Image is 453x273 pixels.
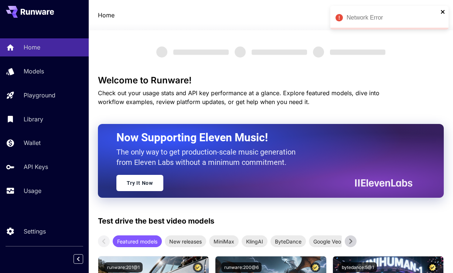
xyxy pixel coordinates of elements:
nav: breadcrumb [98,11,115,20]
p: Library [24,115,43,124]
p: Models [24,67,44,76]
span: Featured models [113,238,162,245]
p: The only way to get production-scale music generation from Eleven Labs without a minimum commitment. [116,147,301,167]
div: Collapse sidebar [79,252,89,266]
button: close [440,9,446,15]
p: API Keys [24,162,48,171]
button: Certified Model – Vetted for best performance and includes a commercial license. [428,262,437,272]
div: MiniMax [209,235,239,247]
div: ByteDance [270,235,306,247]
p: Settings [24,227,46,236]
p: Wallet [24,138,41,147]
button: Certified Model – Vetted for best performance and includes a commercial license. [193,262,203,272]
span: MiniMax [209,238,239,245]
div: KlingAI [242,235,268,247]
h2: Now Supporting Eleven Music! [116,131,407,145]
div: Network Error [347,13,438,22]
span: New releases [165,238,206,245]
button: Certified Model – Vetted for best performance and includes a commercial license. [310,262,320,272]
div: Google Veo [309,235,345,247]
button: bytedance:5@1 [339,262,377,272]
span: Check out your usage stats and API key performance at a glance. Explore featured models, dive int... [98,89,379,106]
span: Google Veo [309,238,345,245]
a: Home [98,11,115,20]
span: KlingAI [242,238,268,245]
div: New releases [165,235,206,247]
p: Home [24,43,40,52]
p: Test drive the best video models [98,215,214,227]
span: ByteDance [270,238,306,245]
button: Collapse sidebar [74,254,83,264]
button: runware:201@1 [104,262,143,272]
h3: Welcome to Runware! [98,75,444,86]
div: Featured models [113,235,162,247]
p: Usage [24,186,41,195]
button: runware:200@6 [221,262,262,272]
p: Playground [24,91,55,100]
a: Try It Now [116,175,163,191]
